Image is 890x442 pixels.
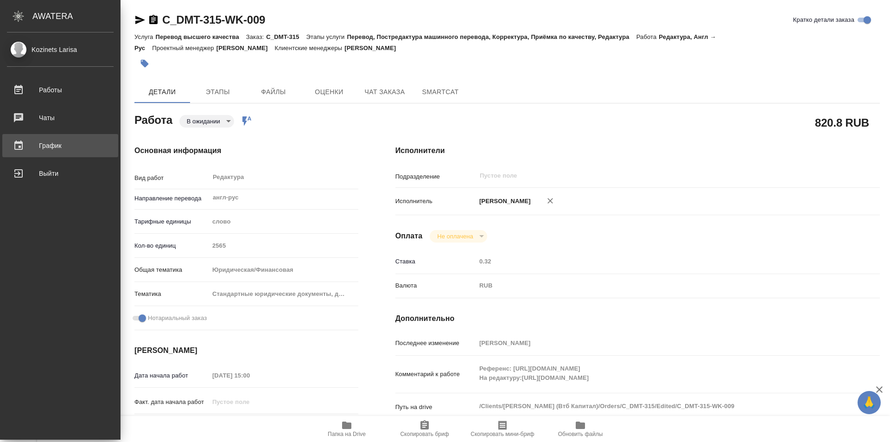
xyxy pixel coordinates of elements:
[476,255,839,268] input: Пустое поле
[362,86,407,98] span: Чат заказа
[328,431,366,437] span: Папка на Drive
[251,86,296,98] span: Файлы
[134,14,146,26] button: Скопировать ссылку для ЯМессенджера
[134,173,209,183] p: Вид работ
[216,45,275,51] p: [PERSON_NAME]
[134,265,209,275] p: Общая тематика
[476,361,839,386] textarea: Референс: [URL][DOMAIN_NAME] На редактуру:[URL][DOMAIN_NAME]
[400,431,449,437] span: Скопировать бриф
[246,33,266,40] p: Заказ:
[344,45,403,51] p: [PERSON_NAME]
[209,239,358,252] input: Пустое поле
[209,369,290,382] input: Пустое поле
[476,197,531,206] p: [PERSON_NAME]
[148,14,159,26] button: Скопировать ссылку
[134,345,358,356] h4: [PERSON_NAME]
[2,78,118,102] a: Работы
[152,45,216,51] p: Проектный менеджер
[209,395,290,409] input: Пустое поле
[541,416,619,442] button: Обновить файлы
[793,15,854,25] span: Кратко детали заказа
[434,232,476,240] button: Не оплачена
[306,33,347,40] p: Этапы услуги
[134,241,209,250] p: Кол-во единиц
[395,370,476,379] p: Комментарий к работе
[7,45,114,55] div: Kozinets Larisa
[7,167,114,180] div: Выйти
[395,313,880,324] h4: Дополнительно
[636,33,659,40] p: Работа
[134,33,155,40] p: Услуга
[155,33,246,40] p: Перевод высшего качества
[307,86,351,98] span: Оценки
[148,314,207,323] span: Нотариальный заказ
[395,257,476,266] p: Ставка
[134,53,155,74] button: Добавить тэг
[395,403,476,412] p: Путь на drive
[540,191,560,211] button: Удалить исполнителя
[479,170,818,181] input: Пустое поле
[209,214,358,230] div: слово
[275,45,345,51] p: Клиентские менеджеры
[476,398,839,414] textarea: /Clients/[PERSON_NAME] (Втб Капитал)/Orders/C_DMT-315/Edited/C_DMT-315-WK-009
[266,33,306,40] p: C_DMT-315
[815,115,869,130] h2: 820.8 RUB
[134,194,209,203] p: Направление перевода
[395,339,476,348] p: Последнее изменение
[134,397,209,407] p: Факт. дата начала работ
[418,86,463,98] span: SmartCat
[209,286,358,302] div: Стандартные юридические документы, договоры, уставы
[861,393,877,412] span: 🙏
[476,336,839,350] input: Пустое поле
[395,231,423,242] h4: Оплата
[32,7,121,26] div: AWATERA
[308,416,386,442] button: Папка на Drive
[7,111,114,125] div: Чаты
[470,431,534,437] span: Скопировать мини-бриф
[134,289,209,299] p: Тематика
[162,13,265,26] a: C_DMT-315-WK-009
[140,86,184,98] span: Детали
[558,431,603,437] span: Обновить файлы
[196,86,240,98] span: Этапы
[134,111,172,128] h2: Работа
[184,117,223,125] button: В ожидании
[430,230,487,243] div: В ожидании
[395,281,476,290] p: Валюта
[209,262,358,278] div: Юридическая/Финансовая
[2,106,118,129] a: Чаты
[464,416,541,442] button: Скопировать мини-бриф
[134,371,209,380] p: Дата начала работ
[395,172,476,181] p: Подразделение
[858,391,881,414] button: 🙏
[134,217,209,226] p: Тарифные единицы
[347,33,636,40] p: Перевод, Постредактура машинного перевода, Корректура, Приёмка по качеству, Редактура
[395,145,880,156] h4: Исполнители
[7,139,114,153] div: График
[395,197,476,206] p: Исполнитель
[476,278,839,294] div: RUB
[134,145,358,156] h4: Основная информация
[386,416,464,442] button: Скопировать бриф
[7,83,114,97] div: Работы
[179,115,234,128] div: В ожидании
[2,134,118,157] a: График
[2,162,118,185] a: Выйти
